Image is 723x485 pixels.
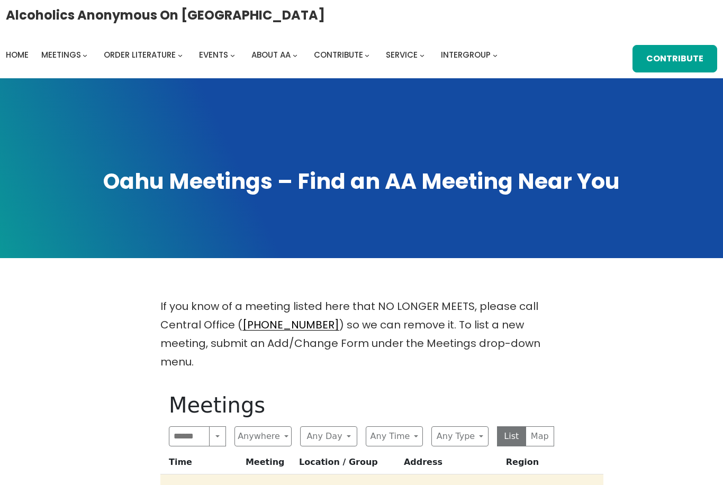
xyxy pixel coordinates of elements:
span: Meetings [41,49,81,60]
span: Events [199,49,228,60]
button: Anywhere [234,426,292,446]
button: Meetings submenu [83,52,87,57]
span: Order Literature [104,49,176,60]
button: Intergroup submenu [493,52,498,57]
a: Intergroup [441,48,491,62]
span: Home [6,49,29,60]
span: Service [386,49,418,60]
a: [PHONE_NUMBER] [242,317,339,332]
button: Any Type [431,426,489,446]
h1: Meetings [169,392,554,418]
th: Meeting [241,455,295,474]
p: If you know of a meeting listed here that NO LONGER MEETS, please call Central Office ( ) so we c... [160,297,563,371]
span: Intergroup [441,49,491,60]
a: Meetings [41,48,81,62]
th: Time [160,455,241,474]
button: Map [526,426,555,446]
button: Any Day [300,426,357,446]
button: Service submenu [420,52,424,57]
a: About AA [251,48,291,62]
th: Location / Group [295,455,400,474]
button: Any Time [366,426,423,446]
a: Service [386,48,418,62]
th: Address [400,455,502,474]
input: Search [169,426,210,446]
button: Order Literature submenu [178,52,183,57]
a: Contribute [632,45,718,72]
button: About AA submenu [293,52,297,57]
a: Home [6,48,29,62]
nav: Intergroup [6,48,501,62]
h1: Oahu Meetings – Find an AA Meeting Near You [11,167,712,196]
span: Contribute [314,49,363,60]
a: Events [199,48,228,62]
th: Region [502,455,603,474]
a: Alcoholics Anonymous on [GEOGRAPHIC_DATA] [6,4,325,26]
span: About AA [251,49,291,60]
button: Events submenu [230,52,235,57]
button: Search [209,426,226,446]
a: Contribute [314,48,363,62]
button: List [497,426,526,446]
button: Contribute submenu [365,52,369,57]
